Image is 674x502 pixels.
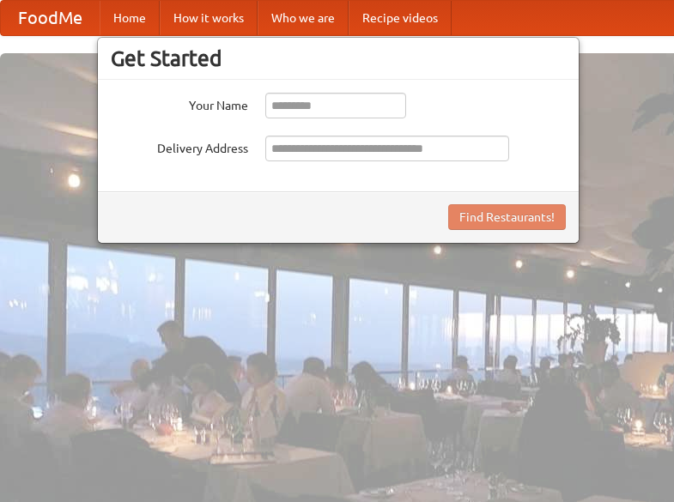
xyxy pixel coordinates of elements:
[349,1,452,35] a: Recipe videos
[111,93,248,114] label: Your Name
[1,1,100,35] a: FoodMe
[111,136,248,157] label: Delivery Address
[258,1,349,35] a: Who we are
[111,45,566,71] h3: Get Started
[100,1,160,35] a: Home
[448,204,566,230] button: Find Restaurants!
[160,1,258,35] a: How it works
